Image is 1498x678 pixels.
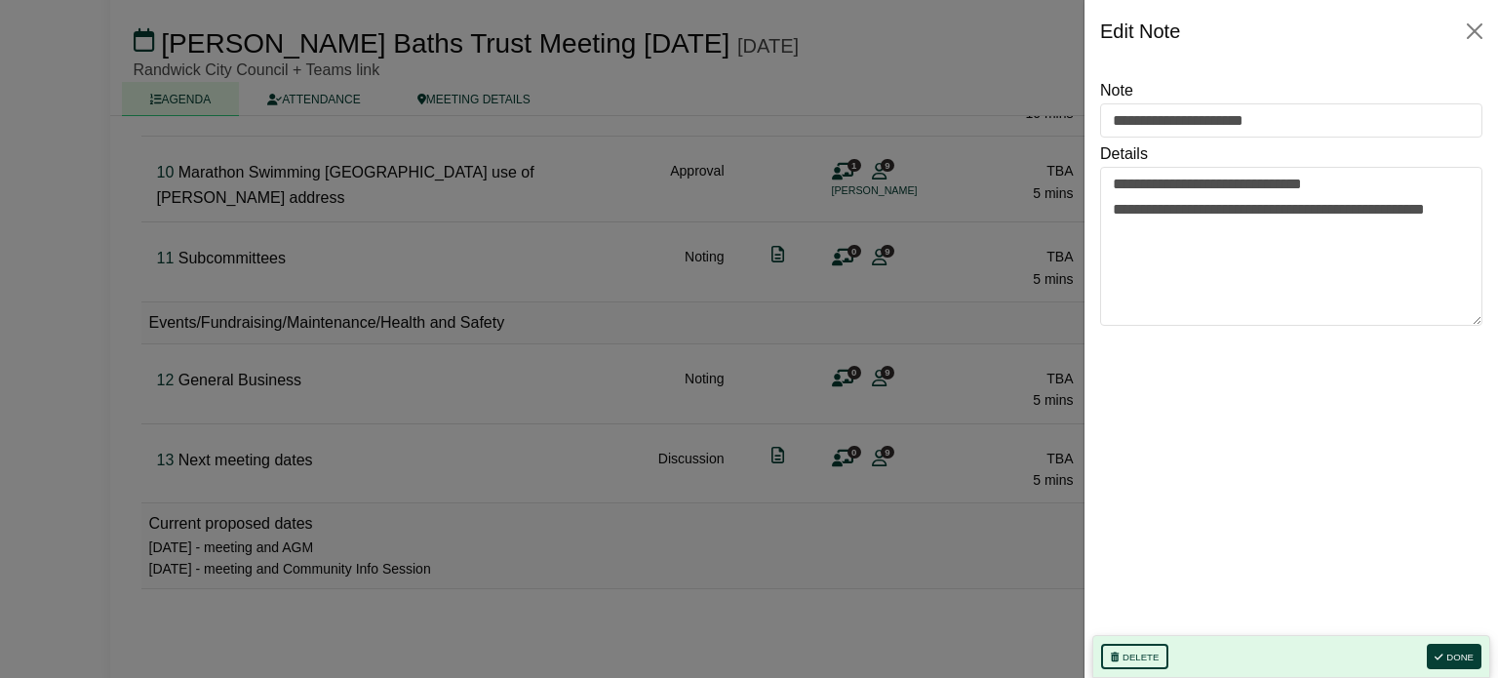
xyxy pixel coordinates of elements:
[1459,16,1490,47] button: Close
[1100,16,1180,47] div: Edit Note
[1100,141,1148,167] label: Details
[1100,78,1133,103] label: Note
[1427,644,1481,669] button: Done
[1101,644,1168,669] button: Delete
